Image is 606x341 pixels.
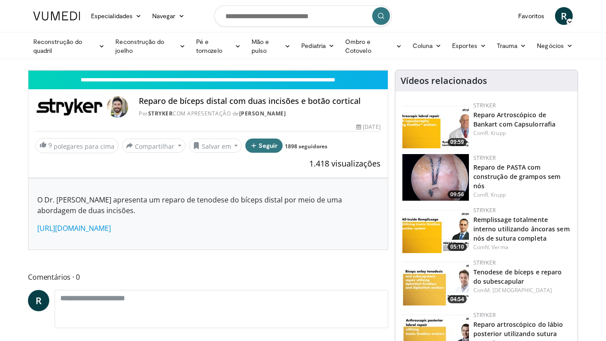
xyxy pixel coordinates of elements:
a: 09:56 [402,154,469,201]
font: COM APRESENTAÇÃO de [173,110,239,117]
img: Avatar [107,96,128,118]
a: 1898 seguidores [285,143,327,150]
font: Vídeos relacionados [401,75,487,87]
font: Ombro e Cotovelo [345,38,371,54]
a: R [555,7,573,25]
a: Remplissage totalmente interno utilizando âncoras sem nós de sutura completa [473,215,570,242]
a: Esportes [447,37,492,55]
a: M. [DEMOGRAPHIC_DATA] [485,286,552,294]
font: Navegar [152,12,176,20]
font: Comentários [28,272,71,282]
font: Salvar em [202,142,231,150]
a: [URL][DOMAIN_NAME] [37,223,111,233]
a: 9 polegares para cima [35,138,118,153]
font: Com [473,191,485,198]
a: R. Krupp [485,129,506,137]
img: 84acc7eb-cb93-455a-a344-5c35427a46c1.png.150x105_q85_crop-smart_upscale.png [402,154,469,201]
a: N. Verma [485,243,508,251]
font: Com [473,243,485,251]
img: Stryker [35,96,103,118]
img: c8a3b2cc-5bd4-4878-862c-e86fdf4d853b.150x105_q85_crop-smart_upscale.jpg [402,102,469,148]
video-js: Video Player [28,70,388,71]
a: 04:54 [402,259,469,305]
a: 09:59 [402,102,469,148]
font: Esportes [452,42,477,49]
a: Mão e pulso [246,37,296,55]
a: Negócios [531,37,578,55]
a: Stryker [473,154,496,162]
font: Pediatria [301,42,326,49]
a: Coluna [407,37,447,55]
font: 04:54 [450,295,464,303]
img: Logotipo da VuMedi [33,12,80,20]
font: Reconstrução do joelho [115,38,164,54]
a: Reparo Artroscópico de Bankart com Capsulorrafia [473,111,556,128]
a: Pediatria [296,37,340,55]
a: Favoritos [513,7,550,25]
font: Por [139,110,148,117]
font: [DATE] [363,123,380,131]
font: R [35,294,42,307]
font: O Dr. [PERSON_NAME] apresenta um reparo de tenodese do bíceps distal por meio de uma abordagem de... [37,195,342,215]
font: Reconstrução do quadril [33,38,82,54]
button: Compartilhar [122,139,185,153]
font: 05:10 [450,243,464,250]
a: Trauma [492,37,532,55]
button: Seguir [245,139,283,153]
a: Stryker [148,110,173,117]
a: Stryker [473,311,496,319]
a: Stryker [473,259,496,266]
font: Pé e tornozelo [196,38,222,54]
font: Compartilhar [135,142,174,150]
a: 05:10 [402,206,469,253]
a: Reconstrução do joelho [110,37,191,55]
font: Especialidades [91,12,133,20]
font: Favoritos [518,12,544,20]
a: R [28,290,49,311]
a: Stryker [473,206,496,214]
a: Reparo de PASTA com construção de grampos sem nós [473,163,561,190]
font: 9 [48,141,52,149]
a: Stryker [473,102,496,109]
a: Navegar [147,7,190,25]
font: Reparo de bíceps distal com duas incisões e botão cortical [139,95,361,106]
font: Tenodese de bíceps e reparo do subescapular [473,268,562,285]
font: 0 [76,272,80,282]
a: Pé e tornozelo [191,37,246,55]
font: Coluna [413,42,433,49]
img: f0e53f01-d5db-4f12-81ed-ecc49cba6117.150x105_q85_crop-smart_upscale.jpg [402,259,469,305]
a: Reconstrução do quadril [28,37,110,55]
font: 09:59 [450,138,464,146]
a: R. Krupp [485,191,506,198]
font: Com [473,129,485,137]
font: polegares para cima [54,142,114,151]
font: Mão e pulso [252,38,269,54]
a: Ombro e Cotovelo [340,37,407,55]
input: Pesquisar tópicos, intervenções [214,5,392,27]
a: Especialidades [86,7,147,25]
font: Seguir [259,142,277,149]
button: Salvar em [189,139,242,153]
font: 09:56 [450,190,464,198]
a: [PERSON_NAME] [239,110,286,117]
font: Negócios [537,42,564,49]
font: 1.418 visualizações [309,158,381,169]
img: 0dbaa052-54c8-49be-8279-c70a6c51c0f9.150x105_q85_crop-smart_upscale.jpg [402,206,469,253]
font: Trauma [497,42,517,49]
